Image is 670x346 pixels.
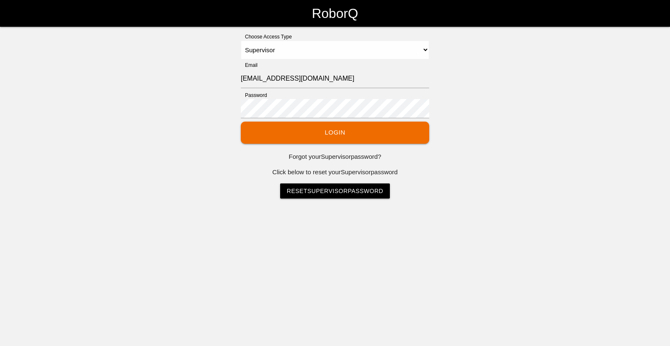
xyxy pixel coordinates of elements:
label: Password [241,92,267,99]
label: Choose Access Type [241,33,292,41]
p: Click below to reset your Supervisor password [241,168,429,177]
button: Login [241,122,429,144]
a: ResetSupervisorPassword [280,183,390,198]
label: Email [241,61,258,69]
p: Forgot your Supervisor password? [241,152,429,162]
